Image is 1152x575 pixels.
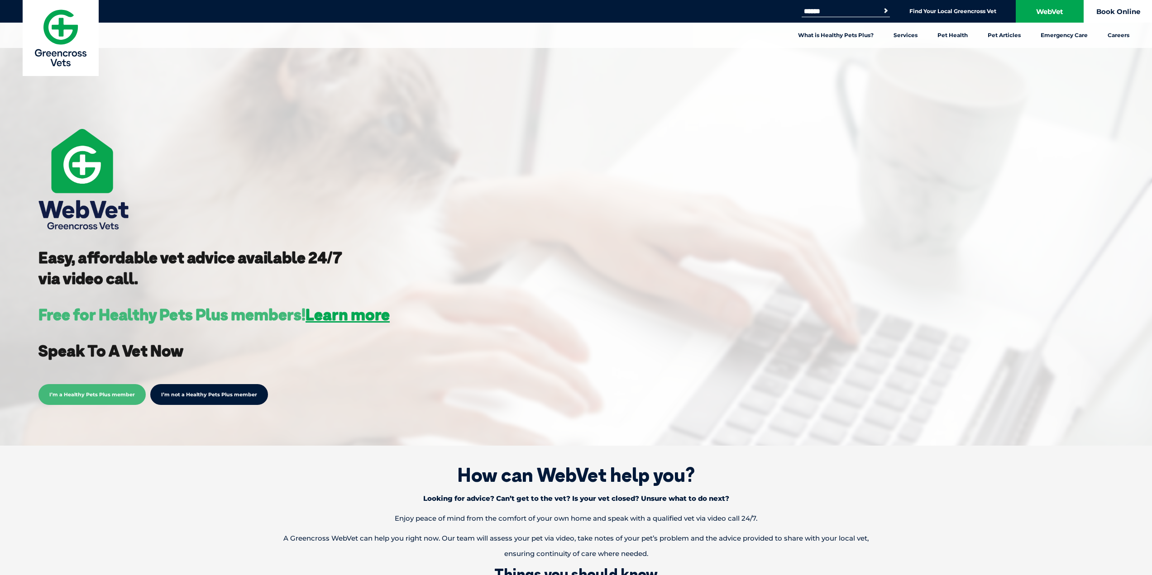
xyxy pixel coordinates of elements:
a: What is Healthy Pets Plus? [788,23,884,48]
span: I’m a Healthy Pets Plus member [38,384,146,405]
a: Pet Health [927,23,978,48]
p: Enjoy peace of mind from the comfort of your own home and speak with a qualified vet via video ca... [126,511,1026,526]
h1: How can WebVet help you? [14,464,1138,486]
a: I’m not a Healthy Pets Plus member [150,384,268,405]
p: Looking for advice? Can’t get to the vet? Is your vet closed? Unsure what to do next? [126,491,1026,506]
strong: Easy, affordable vet advice available 24/7 via video call. [38,247,342,288]
h3: Free for Healthy Pets Plus members! [38,307,390,323]
button: Search [881,6,890,15]
a: Learn more [306,304,390,324]
a: I’m a Healthy Pets Plus member [38,390,146,398]
a: Services [884,23,927,48]
a: Careers [1098,23,1139,48]
strong: Speak To A Vet Now [38,341,183,361]
a: Emergency Care [1031,23,1098,48]
p: A Greencross WebVet can help you right now. Our team will assess your pet via video, take notes o... [126,531,1026,561]
a: Pet Articles [978,23,1031,48]
a: Find Your Local Greencross Vet [909,8,996,15]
